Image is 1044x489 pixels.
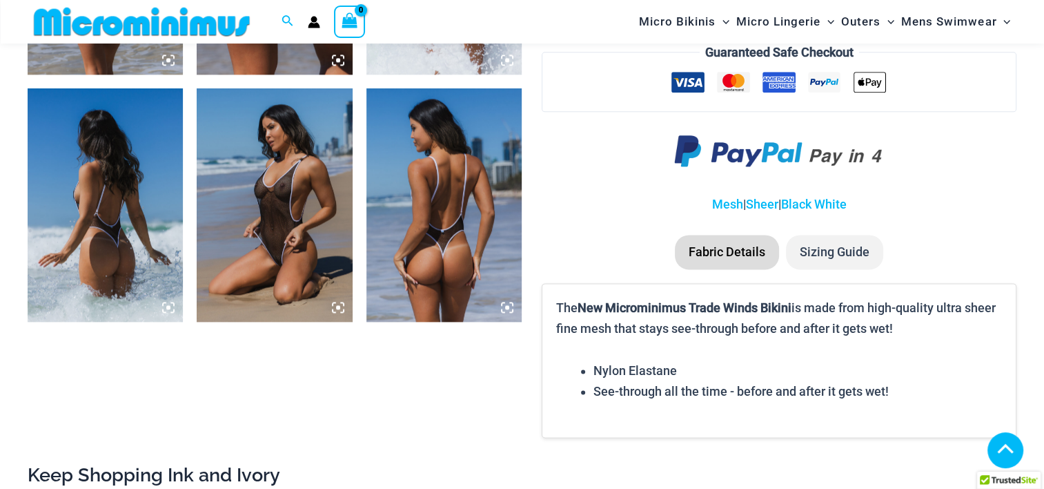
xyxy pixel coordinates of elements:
h2: Keep Shopping Ink and Ivory [28,463,1016,487]
img: MM SHOP LOGO FLAT [28,6,255,37]
li: Sizing Guide [786,235,883,269]
img: Tradewinds Ink and Ivory 807 One Piece [366,88,522,322]
li: See-through all the time - before and after it gets wet! [593,381,1002,402]
span: Menu Toggle [716,4,729,39]
a: Mesh [712,197,743,211]
a: Sheer [746,197,778,211]
a: OutersMenu ToggleMenu Toggle [838,4,898,39]
p: The is made from high-quality ultra sheer fine mesh that stays see-through before and after it ge... [556,298,1002,338]
a: Mens SwimwearMenu ToggleMenu Toggle [898,4,1014,39]
nav: Site Navigation [633,2,1016,41]
a: Micro LingerieMenu ToggleMenu Toggle [733,4,838,39]
span: Menu Toggle [996,4,1010,39]
span: Mens Swimwear [901,4,996,39]
span: Micro Lingerie [736,4,820,39]
span: Outers [841,4,880,39]
a: View Shopping Cart, empty [334,6,366,37]
img: Tradewinds Ink and Ivory 807 One Piece [28,88,183,322]
img: Tradewinds Ink and Ivory 807 One Piece [197,88,352,322]
span: Menu Toggle [820,4,834,39]
a: Black [781,197,811,211]
legend: Guaranteed Safe Checkout [700,42,859,63]
a: Account icon link [308,16,320,28]
a: Micro BikinisMenu ToggleMenu Toggle [636,4,733,39]
a: Search icon link [282,13,294,30]
b: New Microminimus Trade Winds Bikini [578,300,791,315]
p: | | [542,194,1016,215]
li: Fabric Details [675,235,779,269]
a: White [814,197,847,211]
span: Micro Bikinis [639,4,716,39]
span: Menu Toggle [880,4,894,39]
li: Nylon Elastane [593,361,1002,381]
